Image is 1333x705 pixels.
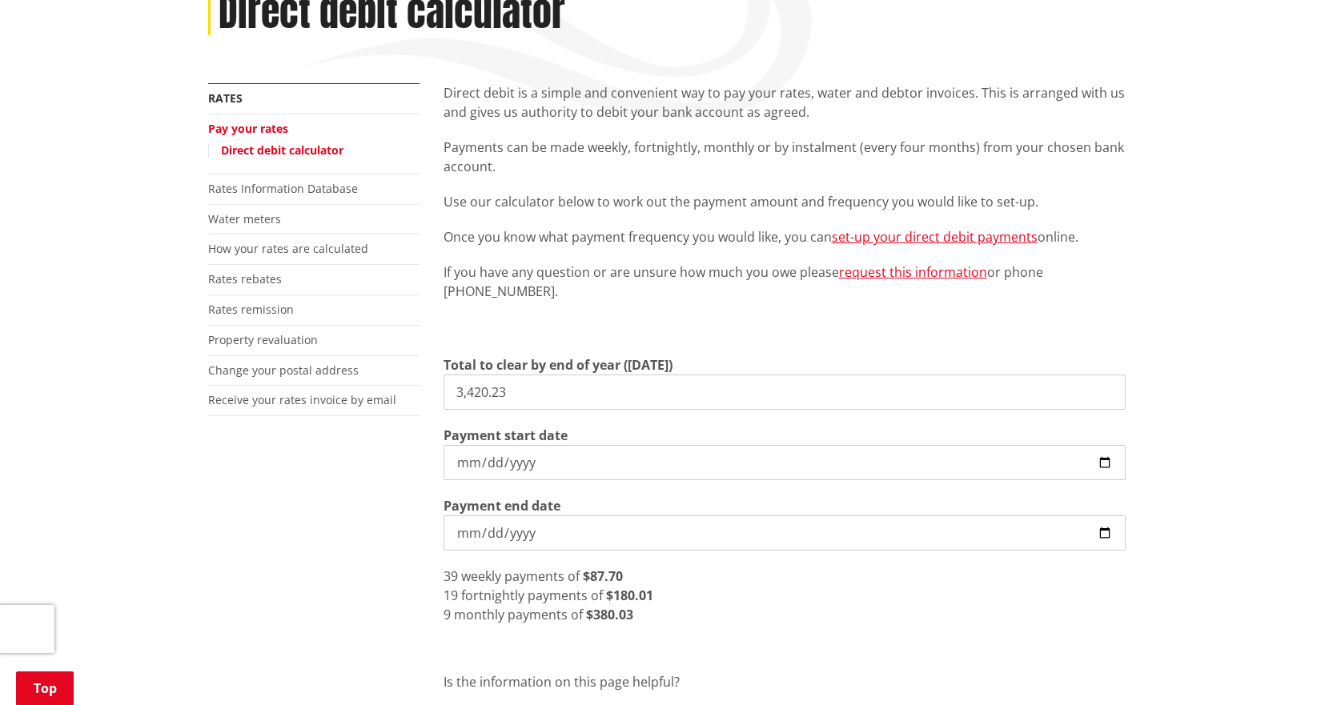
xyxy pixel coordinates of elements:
[444,262,1126,301] p: If you have any question or are unsure how much you owe please or phone [PHONE_NUMBER].
[208,332,318,347] a: Property revaluation
[461,567,580,585] span: weekly payments of
[208,181,358,196] a: Rates Information Database
[444,426,568,445] label: Payment start date
[444,672,1126,691] p: Is the information on this page helpful?
[444,227,1126,246] p: Once you know what payment frequency you would like, you can online.
[444,355,673,375] label: Total to clear by end of year ([DATE])
[583,567,623,585] strong: $87.70
[208,121,288,136] a: Pay your rates
[208,271,282,286] a: Rates rebates
[839,263,987,281] a: request this information
[208,302,294,317] a: Rates remission
[208,211,281,226] a: Water meters
[208,363,359,378] a: Change your postal address
[832,228,1038,246] a: set-up your direct debit payments
[444,587,458,604] span: 19
[221,142,343,158] a: Direct debit calculator
[208,392,396,407] a: Receive your rates invoice by email
[444,138,1126,176] p: Payments can be made weekly, fortnightly, monthly or by instalment (every four months) from your ...
[444,496,560,515] label: Payment end date
[444,83,1126,122] p: Direct debit is a simple and convenient way to pay your rates, water and debtor invoices. This is...
[16,671,74,705] a: Top
[461,587,603,604] span: fortnightly payments of
[586,606,633,623] strong: $380.03
[208,241,368,256] a: How your rates are calculated
[444,567,458,585] span: 39
[444,606,451,623] span: 9
[1259,638,1317,695] iframe: Messenger Launcher
[454,606,583,623] span: monthly payments of
[606,587,653,604] strong: $180.01
[444,192,1126,211] p: Use our calculator below to work out the payment amount and frequency you would like to set-up.
[208,90,243,106] a: Rates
